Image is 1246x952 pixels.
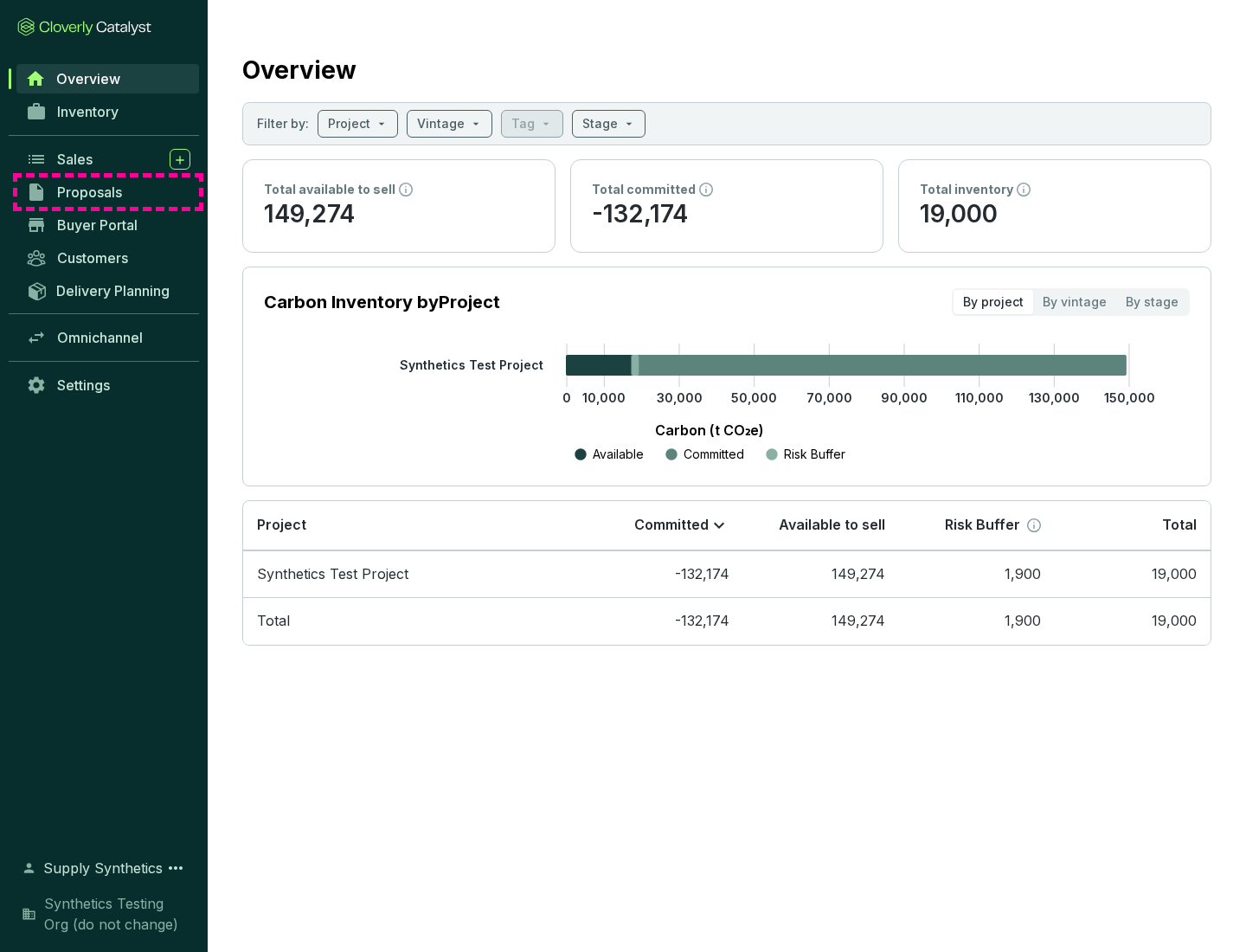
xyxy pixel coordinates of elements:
a: Delivery Planning [17,276,199,305]
a: Buyer Portal [17,210,199,240]
tspan: 90,000 [881,390,928,405]
p: Total committed [592,181,696,198]
a: Sales [17,145,199,174]
th: Project [243,501,588,550]
p: Filter by: [257,115,309,132]
span: Supply Synthetics [43,858,163,878]
a: Overview [16,64,199,93]
td: 149,274 [743,597,899,645]
p: Tag [511,115,535,132]
p: Risk Buffer [784,446,845,463]
p: 19,000 [920,198,1190,231]
span: Overview [56,70,120,87]
td: Synthetics Test Project [243,550,588,598]
p: -132,174 [592,198,862,231]
td: 149,274 [743,550,899,598]
span: Omnichannel [57,329,143,346]
a: Customers [17,243,199,273]
span: Proposals [57,183,122,201]
p: 149,274 [264,198,534,231]
tspan: 130,000 [1029,390,1080,405]
a: Proposals [17,177,199,207]
td: 1,900 [899,597,1055,645]
td: Total [243,597,588,645]
span: Settings [57,376,110,394]
p: Carbon (t CO₂e) [290,420,1129,441]
div: By stage [1116,290,1188,314]
div: By project [954,290,1033,314]
span: Buyer Portal [57,216,138,234]
td: 19,000 [1055,550,1211,598]
td: 19,000 [1055,597,1211,645]
th: Available to sell [743,501,899,550]
p: Committed [634,516,709,535]
td: -132,174 [588,597,743,645]
a: Settings [17,370,199,400]
p: Available [593,446,644,463]
span: Synthetics Testing Org (do not change) [44,893,190,935]
p: Risk Buffer [945,516,1020,535]
a: Inventory [17,97,199,126]
p: Total inventory [920,181,1013,198]
span: Sales [57,151,93,168]
tspan: 150,000 [1104,390,1155,405]
tspan: 0 [562,390,571,405]
p: Committed [684,446,744,463]
tspan: 30,000 [657,390,703,405]
th: Total [1055,501,1211,550]
span: Inventory [57,103,119,120]
p: Total available to sell [264,181,395,198]
tspan: 70,000 [806,390,852,405]
td: 1,900 [899,550,1055,598]
td: -132,174 [588,550,743,598]
p: Carbon Inventory by Project [264,290,500,314]
span: Customers [57,249,128,267]
h2: Overview [242,52,356,88]
div: By vintage [1033,290,1116,314]
div: segmented control [952,288,1190,316]
tspan: 10,000 [582,390,626,405]
tspan: 110,000 [955,390,1004,405]
tspan: Synthetics Test Project [400,357,543,372]
a: Omnichannel [17,323,199,352]
tspan: 50,000 [731,390,777,405]
span: Delivery Planning [56,282,170,299]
